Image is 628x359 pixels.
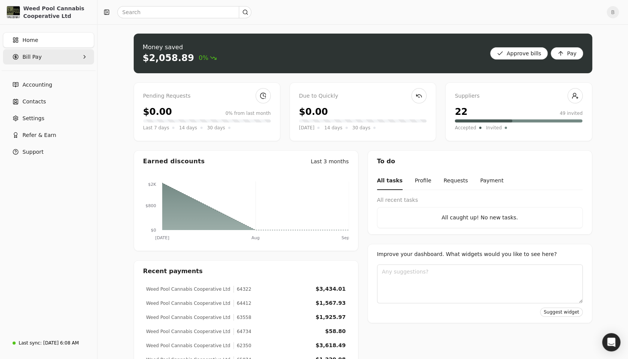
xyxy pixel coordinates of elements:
[607,6,619,18] button: B
[207,124,225,132] span: 30 days
[146,300,230,307] div: Weed Pool Cannabis Cooperative Ltd
[480,172,503,190] button: Payment
[551,47,583,60] button: Pay
[3,94,94,109] a: Contacts
[311,158,349,166] div: Last 3 months
[325,327,345,335] div: $58.80
[455,92,582,100] div: Suppliers
[341,235,349,240] tspan: Sep
[316,299,346,307] div: $1,567.93
[3,77,94,92] a: Accounting
[251,235,259,240] tspan: Aug
[299,92,427,100] div: Due to Quickly
[455,105,467,119] div: 22
[3,144,94,159] button: Support
[486,124,502,132] span: Invited
[299,124,315,132] span: [DATE]
[143,105,172,119] div: $0.00
[3,111,94,126] a: Settings
[146,286,230,293] div: Weed Pool Cannabis Cooperative Ltd
[490,47,548,60] button: Approve bills
[316,285,346,293] div: $3,434.01
[415,172,431,190] button: Profile
[368,151,592,172] div: To do
[377,250,583,258] div: Improve your dashboard. What widgets would you like to see here?
[143,92,271,100] div: Pending Requests
[540,307,582,317] button: Suggest widget
[3,127,94,143] button: Refer & Earn
[299,105,328,119] div: $0.00
[117,6,251,18] input: Search
[23,5,91,20] div: Weed Pool Cannabis Cooperative Ltd
[233,342,251,349] div: 62350
[199,53,217,63] span: 0%
[233,286,251,293] div: 64322
[43,340,79,346] div: [DATE] 6:08 AM
[22,131,56,139] span: Refer & Earn
[3,32,94,48] a: Home
[6,5,20,19] img: 64e970d0-04cb-4be5-87af-bbaf9055ec30.png
[179,124,197,132] span: 14 days
[143,52,194,64] div: $2,058.89
[316,313,346,321] div: $1,925.97
[22,114,44,122] span: Settings
[384,214,576,222] div: All caught up! No new tasks.
[143,43,217,52] div: Money saved
[22,36,38,44] span: Home
[3,336,94,350] a: Last sync:[DATE] 6:08 AM
[324,124,342,132] span: 14 days
[143,157,205,166] div: Earned discounts
[455,124,476,132] span: Accepted
[22,53,42,61] span: Bill Pay
[233,300,251,307] div: 64412
[233,328,251,335] div: 64734
[146,342,230,349] div: Weed Pool Cannabis Cooperative Ltd
[377,196,583,204] div: All recent tasks
[443,172,468,190] button: Requests
[19,340,42,346] div: Last sync:
[155,235,169,240] tspan: [DATE]
[602,333,620,351] div: Open Intercom Messenger
[146,314,230,321] div: Weed Pool Cannabis Cooperative Ltd
[22,148,43,156] span: Support
[3,49,94,64] button: Bill Pay
[22,81,52,89] span: Accounting
[148,182,156,187] tspan: $2K
[352,124,370,132] span: 30 days
[146,328,230,335] div: Weed Pool Cannabis Cooperative Ltd
[316,341,346,349] div: $3,618.49
[377,172,403,190] button: All tasks
[150,228,156,233] tspan: $0
[225,110,271,117] div: 0% from last month
[134,261,358,282] div: Recent payments
[145,203,156,208] tspan: $800
[143,124,169,132] span: Last 7 days
[233,314,251,321] div: 63558
[559,110,582,117] div: 49 invited
[22,98,46,106] span: Contacts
